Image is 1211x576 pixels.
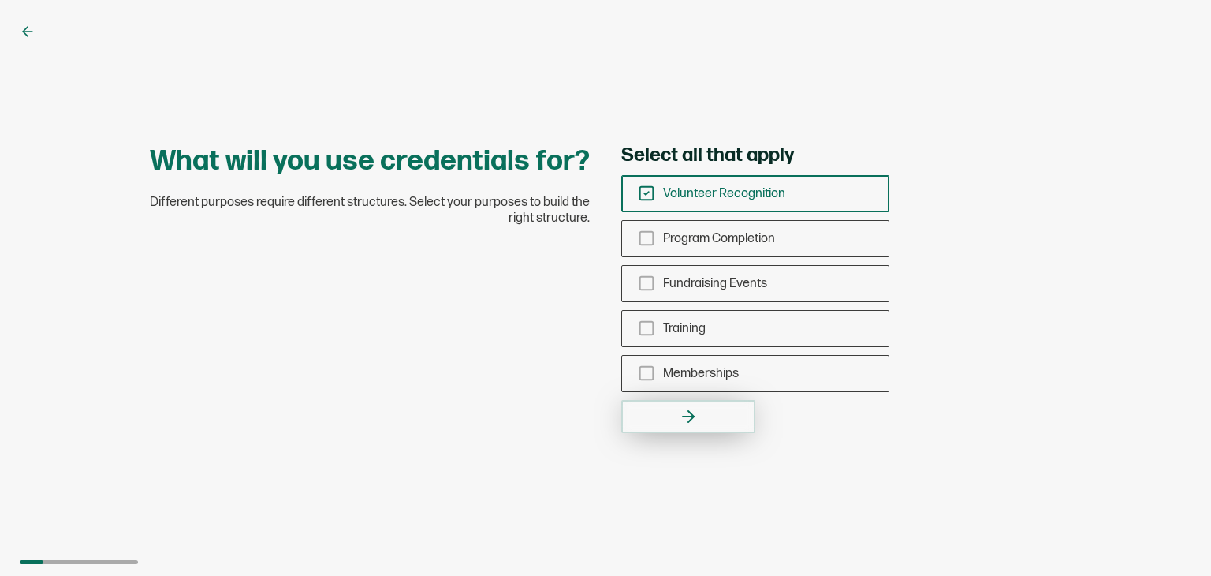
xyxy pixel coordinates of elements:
iframe: Chat Widget [1132,500,1211,576]
span: Memberships [663,366,739,381]
span: Different purposes require different structures. Select your purposes to build the right structure. [148,195,590,226]
span: Training [663,321,706,336]
span: Program Completion [663,231,775,246]
h1: What will you use credentials for? [150,144,590,179]
div: checkbox-group [621,175,889,392]
span: Select all that apply [621,144,794,167]
span: Fundraising Events [663,276,767,291]
span: Volunteer Recognition [663,186,785,201]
